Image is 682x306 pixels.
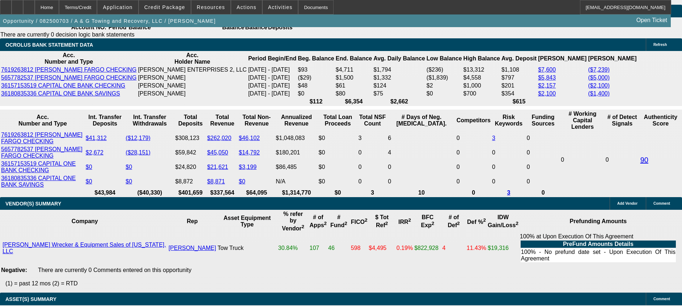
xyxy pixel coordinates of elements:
[538,67,556,73] a: $7,600
[426,66,462,73] td: ($236)
[324,221,327,226] sup: 2
[275,175,317,188] td: N/A
[605,110,639,131] th: # of Detect Signals
[507,190,510,196] a: 3
[520,233,677,263] div: 100% at Upon Execution Of This Agreement
[358,189,387,196] th: 3
[175,110,206,131] th: Total Deposits
[335,52,372,65] th: End. Balance
[238,110,275,131] th: Total Non-Revenue
[297,66,334,73] td: $93
[275,189,317,196] th: $1,314,770
[617,201,637,205] span: Add Vendor
[328,233,350,263] td: 46
[426,52,462,65] th: Low Balance
[538,75,556,81] a: $5,843
[373,52,425,65] th: Avg. Daily Balance
[248,74,297,81] td: [DATE] - [DATE]
[373,98,425,105] th: $2,662
[466,233,487,263] td: 11.43%
[456,131,491,145] td: 0
[526,189,560,196] th: 0
[408,217,411,223] sup: 2
[456,110,491,131] th: Competitors
[387,189,455,196] th: 10
[588,67,610,73] a: ($7,239)
[456,175,491,188] td: 0
[318,131,357,145] td: $0
[318,146,357,160] td: $0
[501,74,537,81] td: $797
[239,164,257,170] a: $3,199
[1,90,120,97] a: 36180835336 CAPITAL ONE BANK SAVINGS
[207,135,232,141] a: $262,020
[297,90,334,97] td: $0
[1,175,76,188] a: 36180835336 CAPITAL ONE BANK SAVINGS
[125,110,174,131] th: Int. Transfer Withdrawals
[297,98,334,105] th: $112
[570,218,627,224] b: Prefunding Amounts
[426,74,462,81] td: ($1,839)
[414,233,441,263] td: $822,928
[85,110,124,131] th: Int. Transfer Deposits
[187,218,198,224] b: Rep
[169,245,216,251] a: [PERSON_NAME]
[207,164,228,170] a: $21,621
[605,131,639,188] td: 0
[560,110,604,131] th: # Working Capital Lenders
[276,135,317,141] div: $1,048,083
[385,221,388,226] sup: 2
[375,214,389,228] b: $ Tot Ref
[463,66,500,73] td: $13,312
[358,110,387,131] th: Sum of the Total NSF Count and Total Overdraft Fee Count from Ocrolus
[248,52,297,65] th: Period Begin/End
[373,66,425,73] td: $1,794
[1,75,136,81] a: 5657782537 [PERSON_NAME] FARGO CHECKING
[456,189,491,196] th: 0
[86,178,92,184] a: $0
[358,160,387,174] td: 0
[640,110,681,131] th: Authenticity Score
[463,74,500,81] td: $4,558
[137,82,247,89] td: [PERSON_NAME]
[398,219,411,225] b: IRR
[86,164,92,170] a: $0
[302,224,304,229] sup: 2
[275,110,317,131] th: Annualized Revenue
[310,214,327,228] b: # of Apps
[175,160,206,174] td: $24,820
[237,4,257,10] span: Actions
[137,74,247,81] td: [PERSON_NAME]
[387,160,455,174] td: 0
[448,214,460,228] b: # of Def
[5,280,682,287] p: (1) = past 12 mos (2) = RTD
[358,131,387,145] td: 3
[483,217,486,223] sup: 2
[1,267,27,273] b: Negative:
[224,215,271,228] b: Asset Equipment Type
[456,146,491,160] td: 0
[387,175,455,188] td: 0
[239,178,245,184] a: $0
[387,110,455,131] th: # Days of Neg. [MEDICAL_DATA].
[368,233,395,263] td: $4,495
[492,110,526,131] th: Risk Keywords
[335,82,372,89] td: $61
[97,0,138,14] button: Application
[5,296,56,302] span: ASSET(S) SUMMARY
[351,219,368,225] b: FICO
[365,217,367,223] sup: 2
[335,74,372,81] td: $1,500
[126,149,151,156] a: ($28,151)
[1,132,82,144] a: 7619263812 [PERSON_NAME] FARGO CHECKING
[426,90,462,97] td: $0
[278,233,309,263] td: 30.84%
[5,42,93,48] span: OCROLUS BANK STATEMENT DATA
[396,233,413,263] td: 0.19%
[653,43,667,47] span: Refresh
[197,4,225,10] span: Resources
[231,0,262,14] button: Actions
[103,4,132,10] span: Application
[137,52,247,65] th: Acc. Holder Name
[492,135,495,141] a: 3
